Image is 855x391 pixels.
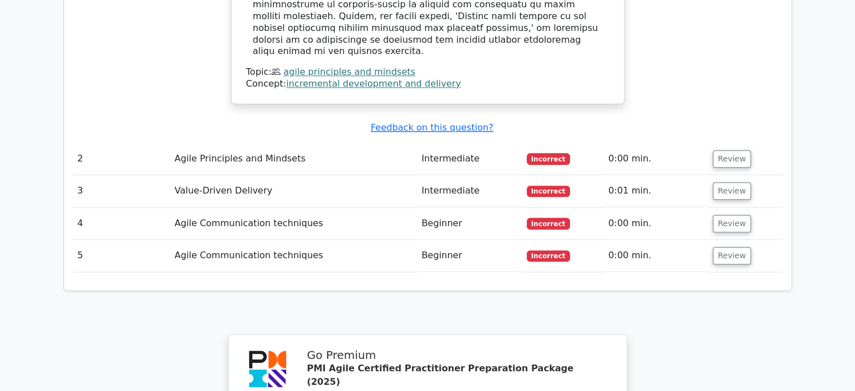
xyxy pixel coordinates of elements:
[246,66,609,78] div: Topic:
[417,208,522,240] td: Beginner
[286,78,461,89] a: incremental development and delivery
[604,175,708,207] td: 0:01 min.
[73,143,170,175] td: 2
[73,175,170,207] td: 3
[527,153,570,164] span: Incorrect
[604,240,708,272] td: 0:00 min.
[170,175,417,207] td: Value-Driven Delivery
[170,240,417,272] td: Agile Communication techniques
[417,143,522,175] td: Intermediate
[246,78,609,90] div: Concept:
[713,182,751,200] button: Review
[527,186,570,197] span: Incorrect
[604,208,708,240] td: 0:00 min.
[604,143,708,175] td: 0:00 min.
[170,208,417,240] td: Agile Communication techniques
[527,250,570,262] span: Incorrect
[73,208,170,240] td: 4
[283,66,415,77] a: agile principles and mindsets
[170,143,417,175] td: Agile Principles and Mindsets
[73,240,170,272] td: 5
[713,247,751,264] button: Review
[713,150,751,168] button: Review
[417,240,522,272] td: Beginner
[370,122,493,133] a: Feedback on this question?
[417,175,522,207] td: Intermediate
[527,218,570,229] span: Incorrect
[713,215,751,232] button: Review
